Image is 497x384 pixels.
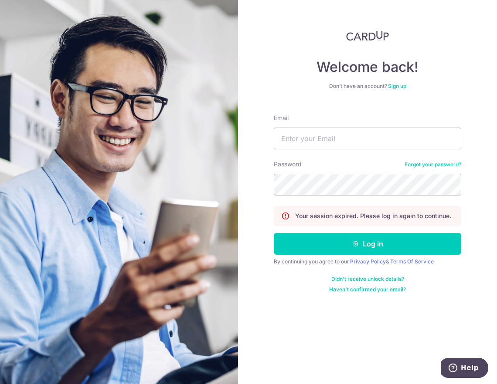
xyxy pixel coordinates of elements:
[441,358,488,380] iframe: Opens a widget where you can find more information
[274,233,461,255] button: Log in
[274,83,461,90] div: Don’t have an account?
[274,114,289,122] label: Email
[390,258,434,265] a: Terms Of Service
[331,276,404,283] a: Didn't receive unlock details?
[20,6,38,14] span: Help
[274,58,461,76] h4: Welcome back!
[274,128,461,149] input: Enter your Email
[405,161,461,168] a: Forgot your password?
[388,83,406,89] a: Sign up
[346,30,389,41] img: CardUp Logo
[350,258,386,265] a: Privacy Policy
[274,258,461,265] div: By continuing you agree to our &
[329,286,406,293] a: Haven't confirmed your email?
[274,160,302,168] label: Password
[295,212,451,220] p: Your session expired. Please log in again to continue.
